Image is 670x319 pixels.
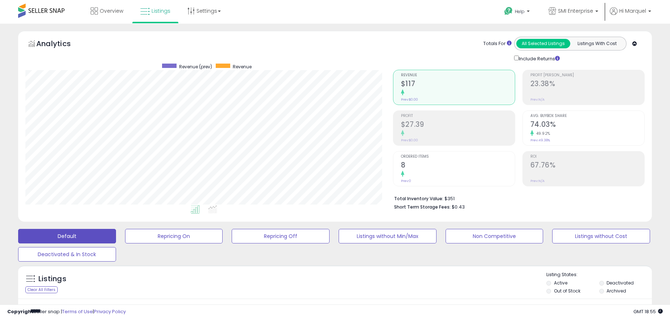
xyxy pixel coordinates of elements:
a: Help [499,1,537,24]
h2: $27.39 [401,120,515,130]
small: Prev: N/A [530,97,545,102]
span: Ordered Items [401,155,515,159]
h2: 23.38% [530,80,644,89]
span: $0.43 [452,203,465,210]
small: 49.92% [534,131,550,136]
button: Default [18,229,116,243]
span: Help [515,8,525,15]
span: Revenue [401,73,515,77]
button: All Selected Listings [516,39,570,48]
small: Prev: N/A [530,179,545,183]
button: Repricing Off [232,229,330,243]
div: seller snap | | [7,308,126,315]
strong: Copyright [7,308,34,315]
span: Profit [PERSON_NAME] [530,73,644,77]
small: Prev: $0.00 [401,97,418,102]
small: Prev: 49.38% [530,138,550,142]
span: Revenue (prev) [179,64,212,70]
b: Short Term Storage Fees: [394,204,451,210]
span: Avg. Buybox Share [530,114,644,118]
h2: $117 [401,80,515,89]
b: Total Inventory Value: [394,195,443,202]
span: Listings [152,7,170,15]
label: Archived [607,288,626,294]
span: Profit [401,114,515,118]
button: Non Competitive [446,229,543,243]
span: Hi Marquel [619,7,646,15]
button: Listings without Min/Max [339,229,437,243]
label: Active [554,280,567,286]
label: Out of Stock [554,288,580,294]
button: Listings without Cost [552,229,650,243]
label: Deactivated [607,280,634,286]
span: 2025-08-12 18:55 GMT [633,308,663,315]
h2: 67.76% [530,161,644,171]
p: Listing States: [546,271,652,278]
button: Repricing On [125,229,223,243]
h5: Analytics [36,39,85,51]
h2: 8 [401,161,515,171]
i: Get Help [504,7,513,16]
h5: Listings [38,274,66,284]
div: Totals For [483,40,512,47]
button: Listings With Cost [570,39,624,48]
button: Deactivated & In Stock [18,247,116,262]
div: Clear All Filters [25,286,58,293]
span: ROI [530,155,644,159]
span: SMI Enterprise [558,7,593,15]
small: Prev: 0 [401,179,411,183]
small: Prev: $0.00 [401,138,418,142]
span: Overview [100,7,123,15]
span: Revenue [233,64,252,70]
li: $351 [394,194,639,202]
h2: 74.03% [530,120,644,130]
a: Hi Marquel [610,7,651,24]
div: Include Returns [509,54,568,62]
